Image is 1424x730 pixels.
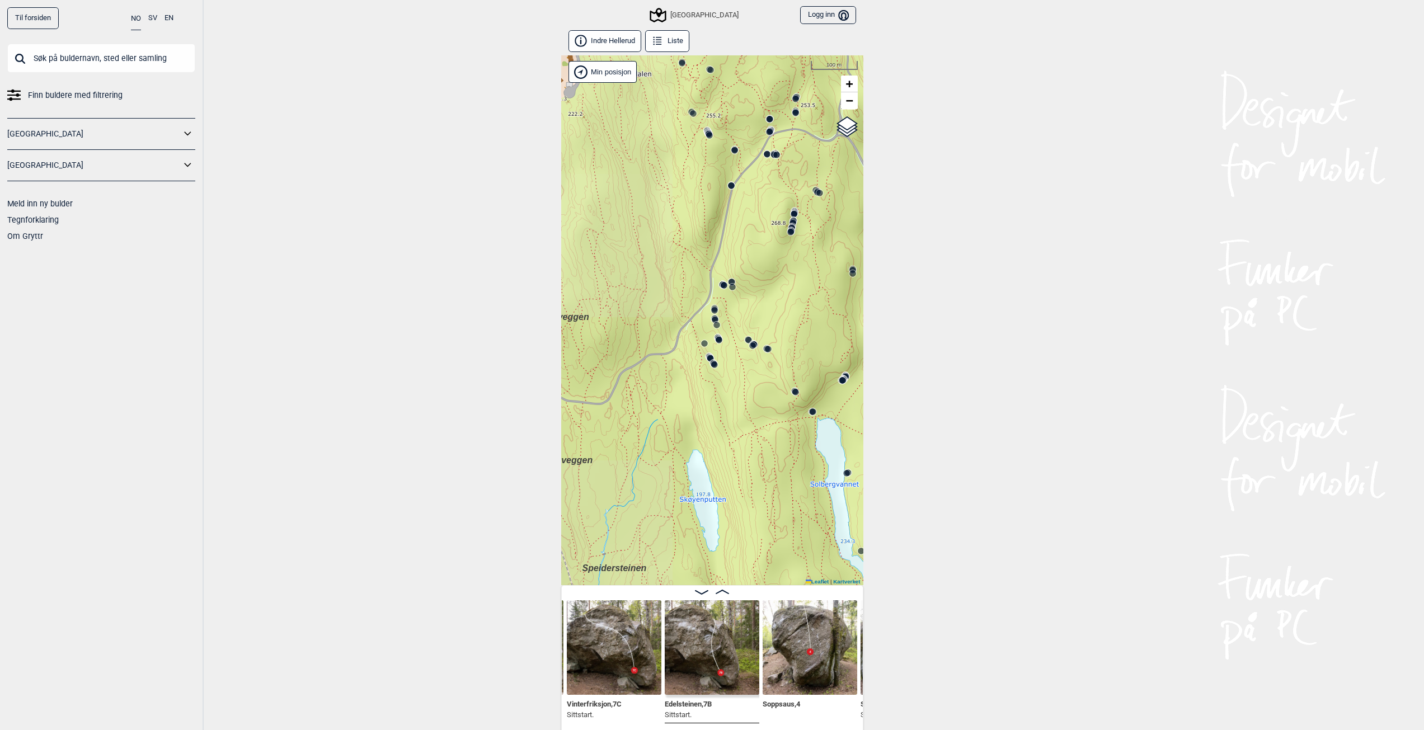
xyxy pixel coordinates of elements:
[7,87,195,103] a: Finn buldere med filtrering
[7,232,43,241] a: Om Gryttr
[830,578,832,585] span: |
[800,6,856,25] button: Logg inn
[165,7,173,29] button: EN
[841,76,858,92] a: Zoom in
[582,562,589,568] div: Speidersteinen
[28,87,123,103] span: Finn buldere med filtrering
[7,157,181,173] a: [GEOGRAPHIC_DATA]
[582,563,647,573] span: Speidersteinen
[148,7,157,29] button: SV
[7,199,73,208] a: Meld inn ny bulder
[131,7,141,30] button: NO
[836,115,858,139] a: Layers
[651,8,739,22] div: [GEOGRAPHIC_DATA]
[861,698,896,708] span: Soleklar , 6B
[833,578,860,585] a: Kartverket
[845,77,853,91] span: +
[568,61,637,83] div: Vis min posisjon
[811,61,858,70] div: 100 m
[568,30,642,52] button: Indre Hellerud
[515,455,593,465] span: Barnehageveggen
[7,215,59,224] a: Tegnforklaring
[7,44,195,73] input: Søk på buldernavn, sted eller samling
[665,709,712,720] p: Sittstart.
[763,600,857,695] img: Soppsaus 200522
[665,698,712,708] span: Edelsteinen , 7B
[567,709,622,720] p: Sittstart.
[845,93,853,107] span: −
[841,92,858,109] a: Zoom out
[645,30,690,52] button: Liste
[567,600,661,695] img: Vinterfriksjon 200522
[567,698,622,708] span: Vinterfriksjon , 7C
[665,600,759,695] img: Edelsteinen 200522
[7,126,181,142] a: [GEOGRAPHIC_DATA]
[806,578,829,585] a: Leaflet
[861,600,955,695] img: Soleklar 200522
[861,709,896,720] p: Sittstart.
[763,698,800,708] span: Soppsaus , 4
[7,7,59,29] a: Til forsiden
